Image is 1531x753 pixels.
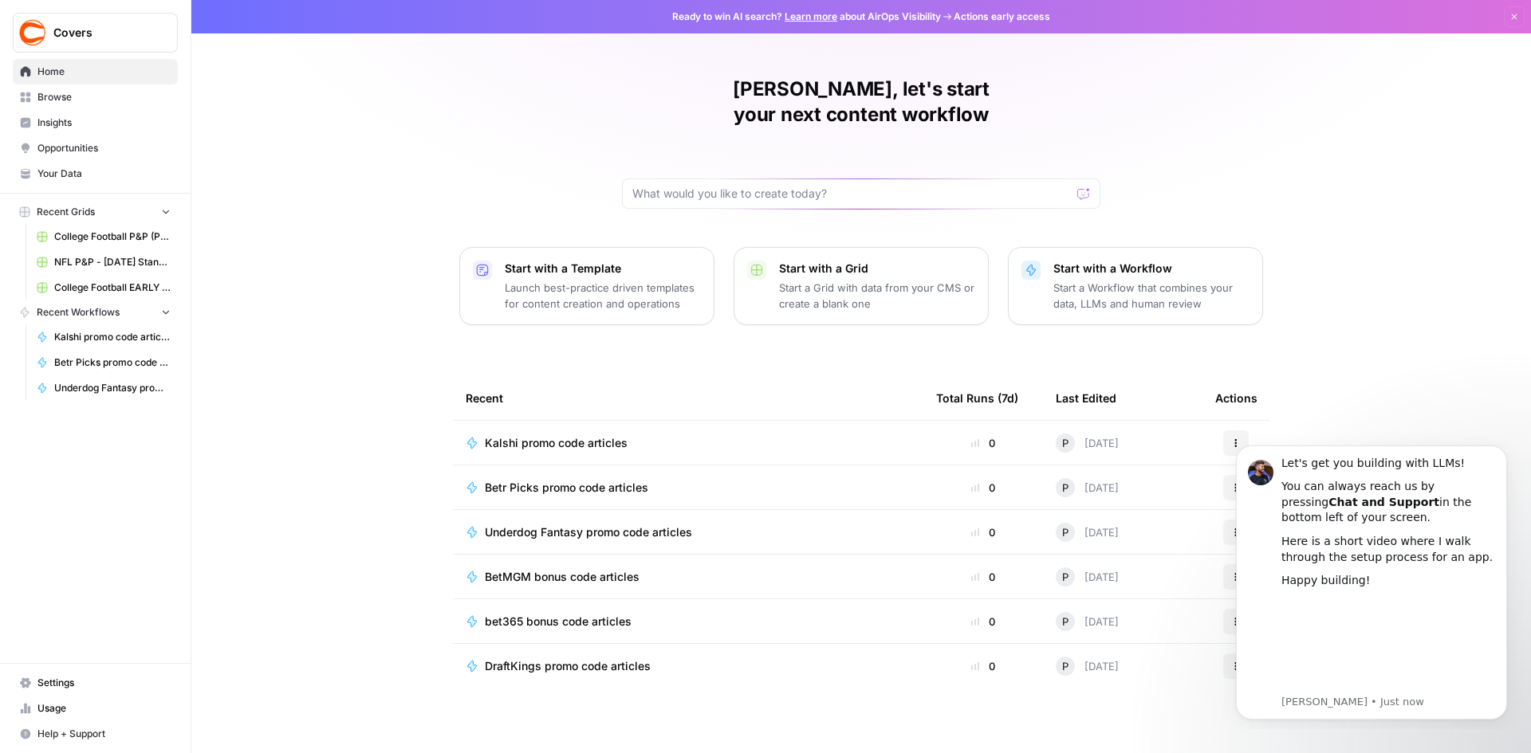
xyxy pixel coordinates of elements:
[779,261,975,276] p: Start with a Grid
[466,435,911,451] a: Kalshi promo code articles
[37,65,171,79] span: Home
[13,59,178,84] a: Home
[779,280,975,312] p: Start a Grid with data from your CMS or create a blank one
[466,376,911,420] div: Recent
[485,435,628,451] span: Kalshi promo code articles
[1053,261,1250,276] p: Start with a Workflow
[13,135,178,161] a: Opportunities
[30,275,178,300] a: College Football EARLY LEANS (Production) Grid (1)
[485,569,640,585] span: BetMGM bonus code articles
[53,25,150,41] span: Covers
[466,614,911,629] a: bet365 bonus code articles
[37,116,171,130] span: Insights
[1212,431,1531,729] iframe: Intercom notifications message
[1056,376,1116,420] div: Last Edited
[1062,524,1069,540] span: P
[1056,478,1119,497] div: [DATE]
[1062,614,1069,629] span: P
[466,524,911,540] a: Underdog Fantasy promo code articles
[485,614,632,629] span: bet365 bonus code articles
[1062,435,1069,451] span: P
[954,10,1050,24] span: Actions early access
[37,167,171,181] span: Your Data
[459,247,714,325] button: Start with a TemplateLaunch best-practice driven templates for content creation and operations
[936,569,1030,585] div: 0
[13,696,178,721] a: Usage
[13,300,178,324] button: Recent Workflows
[466,658,911,674] a: DraftKings promo code articles
[30,350,178,375] a: Betr Picks promo code articles
[1008,247,1263,325] button: Start with a WorkflowStart a Workflow that combines your data, LLMs and human review
[54,330,171,344] span: Kalshi promo code articles
[30,375,178,401] a: Underdog Fantasy promo code articles
[485,524,692,540] span: Underdog Fantasy promo code articles
[13,13,178,53] button: Workspace: Covers
[466,569,911,585] a: BetMGM bonus code articles
[37,701,171,716] span: Usage
[13,670,178,696] a: Settings
[13,200,178,224] button: Recent Grids
[936,614,1030,629] div: 0
[37,727,171,741] span: Help + Support
[734,247,989,325] button: Start with a GridStart a Grid with data from your CMS or create a blank one
[1056,523,1119,542] div: [DATE]
[505,280,701,312] p: Launch best-practice driven templates for content creation and operations
[1056,567,1119,586] div: [DATE]
[1056,657,1119,676] div: [DATE]
[69,166,283,261] iframe: youtube
[622,76,1100,127] h1: [PERSON_NAME], let's start your next content workflow
[505,261,701,276] p: Start with a Template
[30,324,178,350] a: Kalshi promo code articles
[936,658,1030,674] div: 0
[37,90,171,104] span: Browse
[13,84,178,110] a: Browse
[54,280,171,295] span: College Football EARLY LEANS (Production) Grid (1)
[30,224,178,249] a: College Football P&P (Production) Grid (1)
[936,376,1018,420] div: Total Runs (7d)
[785,10,837,22] a: Learn more
[18,18,47,47] img: Covers Logo
[485,480,648,496] span: Betr Picks promo code articles
[1062,569,1069,585] span: P
[936,524,1030,540] div: 0
[1056,612,1119,631] div: [DATE]
[13,161,178,186] a: Your Data
[54,355,171,370] span: Betr Picks promo code articles
[1056,433,1119,453] div: [DATE]
[1053,280,1250,312] p: Start a Workflow that combines your data, LLMs and human review
[936,435,1030,451] div: 0
[37,205,95,219] span: Recent Grids
[13,721,178,747] button: Help + Support
[37,141,171,155] span: Opportunities
[1062,480,1069,496] span: P
[54,381,171,395] span: Underdog Fantasy promo code articles
[936,480,1030,496] div: 0
[54,229,171,244] span: College Football P&P (Production) Grid (1)
[1062,658,1069,674] span: P
[1215,376,1257,420] div: Actions
[466,480,911,496] a: Betr Picks promo code articles
[672,10,941,24] span: Ready to win AI search? about AirOps Visibility
[37,676,171,690] span: Settings
[54,255,171,269] span: NFL P&P - [DATE] Standard (Production) Grid (1)
[13,110,178,135] a: Insights
[30,249,178,275] a: NFL P&P - [DATE] Standard (Production) Grid (1)
[69,264,283,278] p: Message from Steven, sent Just now
[632,186,1071,202] input: What would you like to create today?
[37,305,120,320] span: Recent Workflows
[485,658,651,674] span: DraftKings promo code articles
